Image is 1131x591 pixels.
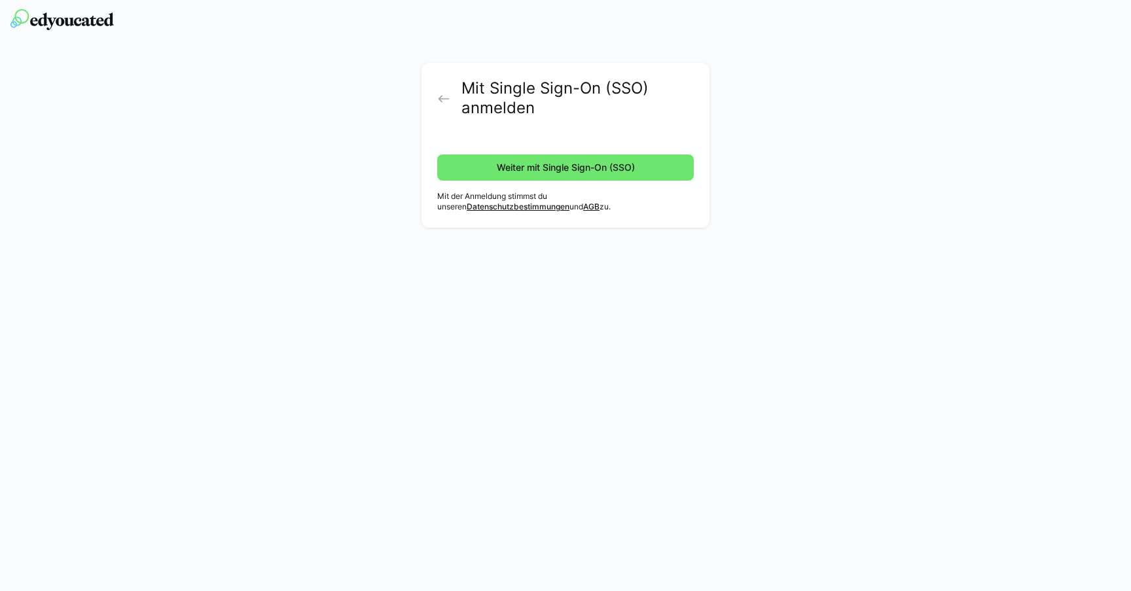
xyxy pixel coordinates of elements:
[10,9,114,30] img: edyoucated
[437,191,694,212] p: Mit der Anmeldung stimmst du unseren und zu.
[437,154,694,181] button: Weiter mit Single Sign-On (SSO)
[467,202,569,211] a: Datenschutzbestimmungen
[583,202,600,211] a: AGB
[495,161,637,174] span: Weiter mit Single Sign-On (SSO)
[461,79,694,118] h2: Mit Single Sign-On (SSO) anmelden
